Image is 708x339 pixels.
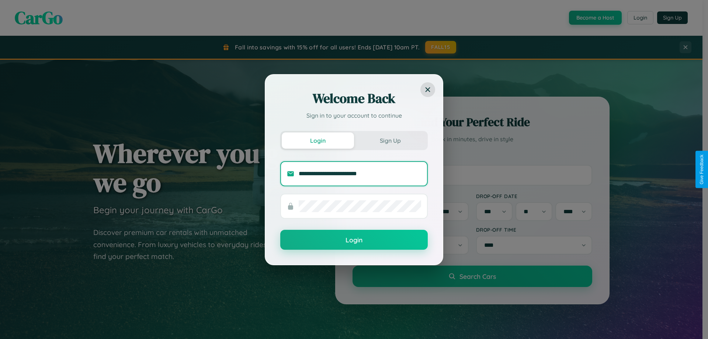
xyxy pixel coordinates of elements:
[280,230,428,250] button: Login
[280,111,428,120] p: Sign in to your account to continue
[282,132,354,149] button: Login
[354,132,426,149] button: Sign Up
[280,90,428,107] h2: Welcome Back
[699,155,704,184] div: Give Feedback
